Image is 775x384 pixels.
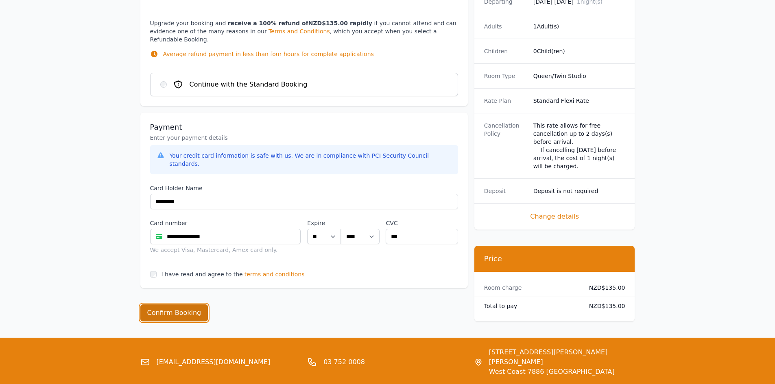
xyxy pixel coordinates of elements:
[163,50,374,58] p: Average refund payment in less than four hours for complete applications
[533,72,625,80] dd: Queen/Twin Studio
[484,212,625,221] span: Change details
[150,184,458,192] label: Card Holder Name
[533,22,625,30] dd: 1 Adult(s)
[386,219,458,227] label: CVC
[484,97,527,105] dt: Rate Plan
[323,357,365,367] a: 03 752 0008
[140,304,208,321] button: Confirm Booking
[245,270,305,278] span: terms and conditions
[150,122,458,132] h3: Payment
[484,121,527,170] dt: Cancellation Policy
[484,254,625,264] h3: Price
[484,47,527,55] dt: Children
[484,302,576,310] dt: Total to pay
[150,219,301,227] label: Card number
[484,72,527,80] dt: Room Type
[533,121,625,170] div: This rate allows for free cancellation up to 2 days(s) before arrival. If cancelling [DATE] befor...
[228,20,372,26] strong: receive a 100% refund of NZD$135.00 rapidly
[150,19,458,66] p: Upgrade your booking and if you cannot attend and can evidence one of the many reasons in our , w...
[583,284,625,292] dd: NZD$135.00
[484,187,527,195] dt: Deposit
[484,284,576,292] dt: Room charge
[533,47,625,55] dd: 0 Child(ren)
[170,152,452,168] div: Your credit card information is safe with us. We are in compliance with PCI Security Council stan...
[484,22,527,30] dt: Adults
[533,97,625,105] dd: Standard Flexi Rate
[150,134,458,142] p: Enter your payment details
[157,357,271,367] a: [EMAIL_ADDRESS][DOMAIN_NAME]
[150,246,301,254] div: We accept Visa, Mastercard, Amex card only.
[489,367,635,377] span: West Coast 7886 [GEOGRAPHIC_DATA]
[269,28,330,35] a: Terms and Conditions
[162,271,243,278] label: I have read and agree to the
[489,347,635,367] span: [STREET_ADDRESS][PERSON_NAME] [PERSON_NAME]
[190,80,308,89] span: Continue with the Standard Booking
[307,219,341,227] label: Expire
[341,219,379,227] label: .
[583,302,625,310] dd: NZD$135.00
[533,187,625,195] dd: Deposit is not required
